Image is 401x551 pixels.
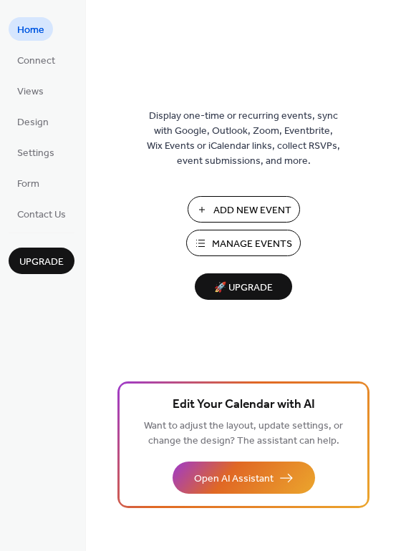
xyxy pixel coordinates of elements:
[144,416,343,451] span: Want to adjust the layout, update settings, or change the design? The assistant can help.
[9,248,74,274] button: Upgrade
[17,177,39,192] span: Form
[19,255,64,270] span: Upgrade
[203,278,284,298] span: 🚀 Upgrade
[173,395,315,415] span: Edit Your Calendar with AI
[194,472,274,487] span: Open AI Assistant
[17,208,66,223] span: Contact Us
[186,230,301,256] button: Manage Events
[9,140,63,164] a: Settings
[9,48,64,72] a: Connect
[195,273,292,300] button: 🚀 Upgrade
[17,23,44,38] span: Home
[17,54,55,69] span: Connect
[147,109,340,169] span: Display one-time or recurring events, sync with Google, Outlook, Zoom, Eventbrite, Wix Events or ...
[9,109,57,133] a: Design
[9,79,52,102] a: Views
[17,146,54,161] span: Settings
[17,84,44,99] span: Views
[212,237,292,252] span: Manage Events
[9,171,48,195] a: Form
[173,462,315,494] button: Open AI Assistant
[213,203,291,218] span: Add New Event
[188,196,300,223] button: Add New Event
[9,202,74,225] a: Contact Us
[9,17,53,41] a: Home
[17,115,49,130] span: Design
